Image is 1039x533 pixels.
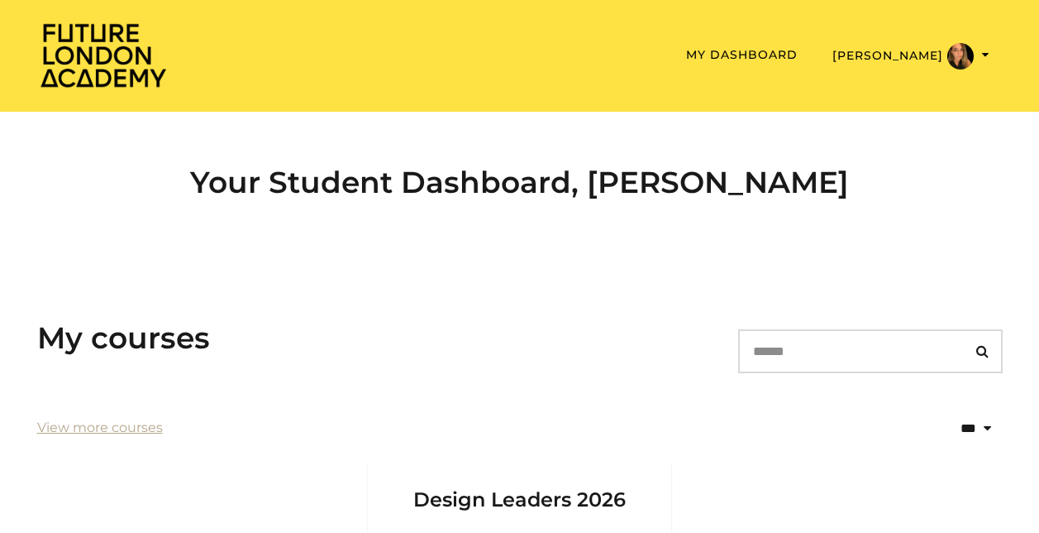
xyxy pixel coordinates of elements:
[388,461,652,512] h3: Design Leaders 2026
[37,22,169,89] img: Home Page
[686,47,798,62] a: My Dashboard
[368,461,672,532] a: Design Leaders 2026
[827,42,994,70] button: Toggle menu
[37,320,210,356] h3: My courses
[37,418,163,438] a: View more courses
[907,409,1003,448] select: status
[37,165,1003,200] h2: Your Student Dashboard, [PERSON_NAME]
